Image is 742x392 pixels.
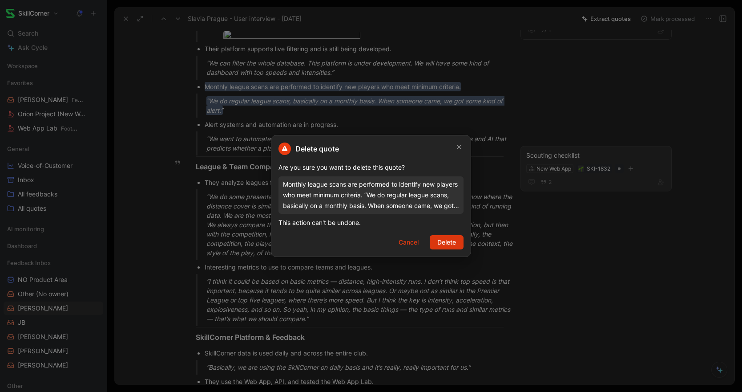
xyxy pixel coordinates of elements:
[437,237,456,248] span: Delete
[391,235,426,249] button: Cancel
[278,162,464,228] div: Are you sure you want to delete this quote? This action can't be undone.
[283,179,459,211] div: Monthly league scans are performed to identify new players who meet minimum criteria. “We do regu...
[430,235,464,249] button: Delete
[399,237,419,248] span: Cancel
[278,143,339,155] h2: Delete quote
